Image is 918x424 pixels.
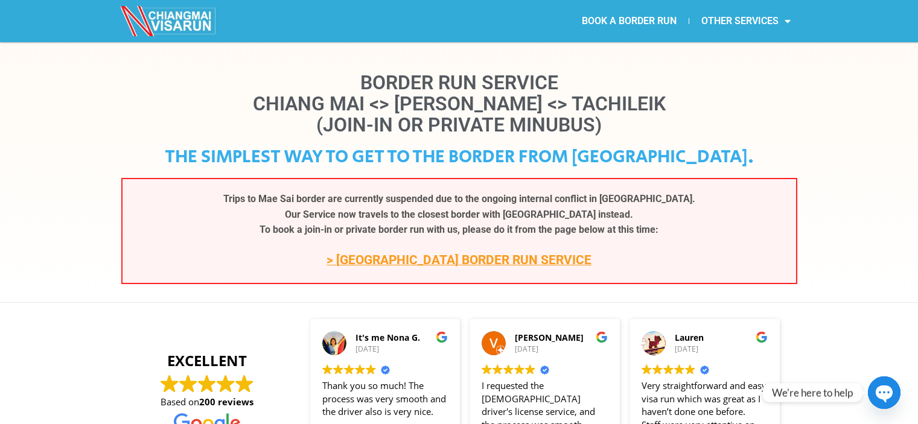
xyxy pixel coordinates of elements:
[179,375,197,393] img: Google
[674,364,684,375] img: Google
[223,193,695,204] b: Trips to Mae Sai border are currently suspended due to the ongoing internal conflict in [GEOGRAPH...
[515,332,608,344] div: [PERSON_NAME]
[199,396,253,408] strong: 200 reviews
[689,7,803,35] a: OTHER SERVICES
[663,364,674,375] img: Google
[327,253,591,267] a: > [GEOGRAPHIC_DATA] BORDER RUN SERVICE
[161,375,179,393] img: Google
[525,364,535,375] img: Google
[596,331,608,343] img: Google
[355,344,448,355] div: [DATE]
[355,364,365,375] img: Google
[198,375,216,393] img: Google
[217,375,235,393] img: Google
[235,375,253,393] img: Google
[515,344,608,355] div: [DATE]
[482,331,506,355] img: Victor A profile picture
[642,331,666,355] img: Lauren profile picture
[675,344,768,355] div: [DATE]
[685,364,695,375] img: Google
[570,7,689,35] a: BOOK A BORDER RUN
[436,331,448,343] img: Google
[492,364,503,375] img: Google
[121,72,797,136] h1: Border Run Service Chiang Mai <> [PERSON_NAME] <> Tachileik (Join-In or Private Minubus)
[642,364,652,375] img: Google
[756,331,768,343] img: Google
[260,224,658,235] b: To book a join-in or private border run with us, please do it from the page below at this time:
[344,364,354,375] img: Google
[121,148,797,166] h4: THE SIMPLEST WAY TO GET TO THE BORDER FROM [GEOGRAPHIC_DATA].
[133,350,281,371] strong: EXCELLENT
[355,332,448,344] div: It's me Nona G.
[675,332,768,344] div: Lauren
[652,364,663,375] img: Google
[503,364,514,375] img: Google
[322,364,333,375] img: Google
[333,364,343,375] img: Google
[514,364,524,375] img: Google
[366,364,376,375] img: Google
[322,331,346,355] img: It's me Nona G. profile picture
[285,209,633,220] b: Our Service now travels to the closest border with [GEOGRAPHIC_DATA] instead.
[459,7,803,35] nav: Menu
[784,382,796,406] div: Next review
[482,364,492,375] img: Google
[161,396,253,408] span: Based on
